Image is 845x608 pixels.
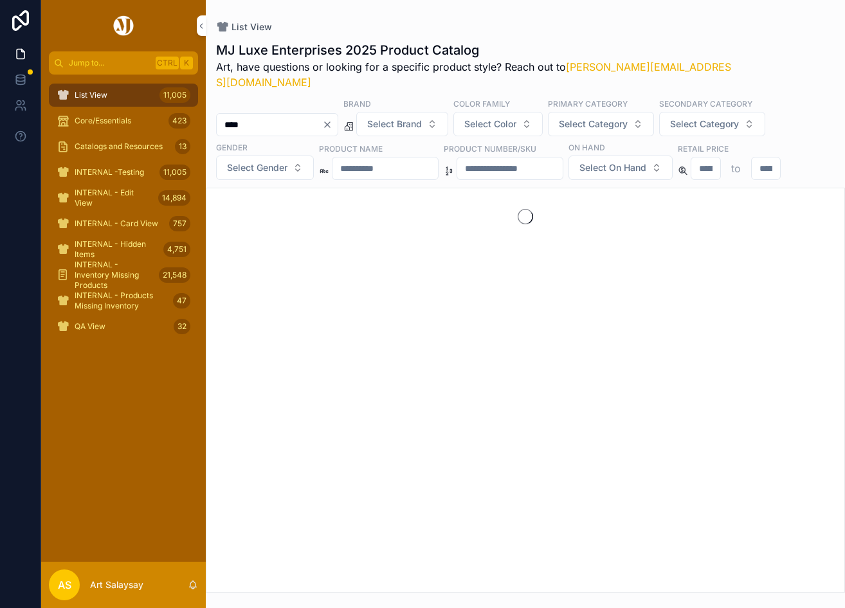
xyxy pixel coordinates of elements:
span: Select Gender [227,161,287,174]
label: Color Family [453,98,510,109]
span: Select Category [670,118,739,130]
a: List View [216,21,272,33]
label: Brand [343,98,371,109]
label: Product Name [319,143,383,154]
a: INTERNAL -Testing11,005 [49,161,198,184]
label: Gender [216,141,248,153]
button: Select Button [453,112,543,136]
button: Select Button [216,156,314,180]
a: INTERNAL - Card View757 [49,212,198,235]
a: Core/Essentials423 [49,109,198,132]
span: INTERNAL - Inventory Missing Products [75,260,154,291]
label: On Hand [568,141,605,153]
span: Art, have questions or looking for a specific product style? Reach out to [216,59,738,90]
span: Select On Hand [579,161,646,174]
a: INTERNAL - Edit View14,894 [49,186,198,210]
span: QA View [75,321,105,332]
span: AS [58,577,71,593]
div: 11,005 [159,165,190,180]
div: 11,005 [159,87,190,103]
p: Art Salaysay [90,578,143,591]
span: INTERNAL - Hidden Items [75,239,158,260]
span: List View [232,21,272,33]
span: Ctrl [156,57,179,69]
a: INTERNAL - Hidden Items4,751 [49,238,198,261]
a: QA View32 [49,315,198,338]
span: Core/Essentials [75,116,131,126]
button: Select Button [356,112,448,136]
a: Catalogs and Resources13 [49,135,198,158]
span: Select Color [464,118,516,130]
span: INTERNAL -Testing [75,167,144,177]
div: 13 [175,139,190,154]
span: List View [75,90,107,100]
div: 21,548 [159,267,190,283]
button: Clear [322,120,338,130]
span: INTERNAL - Edit View [75,188,153,208]
p: to [731,161,741,176]
button: Jump to...CtrlK [49,51,198,75]
div: 32 [174,319,190,334]
span: Select Brand [367,118,422,130]
div: 423 [168,113,190,129]
span: K [181,58,192,68]
a: INTERNAL - Inventory Missing Products21,548 [49,264,198,287]
span: INTERNAL - Products Missing Inventory [75,291,168,311]
span: Select Category [559,118,628,130]
button: Select Button [548,112,654,136]
a: List View11,005 [49,84,198,107]
button: Select Button [568,156,673,180]
label: Secondary Category [659,98,752,109]
img: App logo [111,15,136,36]
div: 47 [173,293,190,308]
h1: MJ Luxe Enterprises 2025 Product Catalog [216,41,738,59]
label: Primary Category [548,98,628,109]
div: 4,751 [163,242,190,257]
label: Product Number/SKU [444,143,536,154]
div: 14,894 [158,190,190,206]
label: Retail Price [678,143,729,154]
a: INTERNAL - Products Missing Inventory47 [49,289,198,312]
span: Catalogs and Resources [75,141,163,152]
span: Jump to... [69,58,150,68]
div: scrollable content [41,75,206,355]
div: 757 [169,216,190,231]
button: Select Button [659,112,765,136]
span: INTERNAL - Card View [75,219,158,229]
